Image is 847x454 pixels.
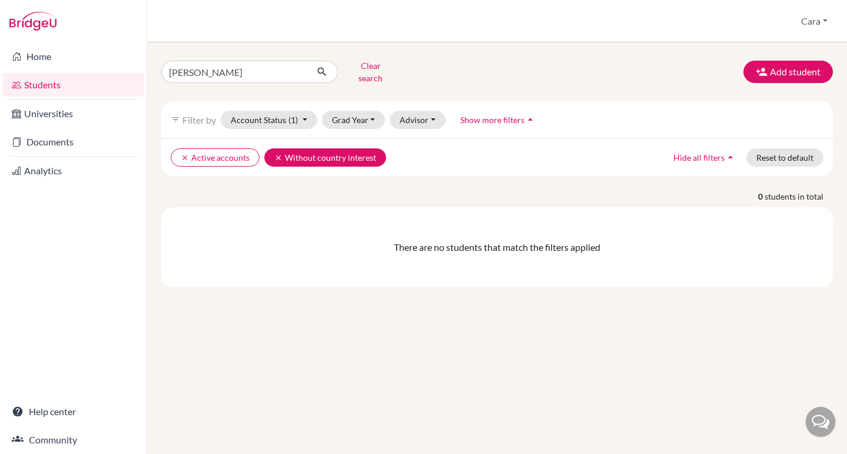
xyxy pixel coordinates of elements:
[2,400,144,423] a: Help center
[663,148,746,167] button: Hide all filtersarrow_drop_up
[182,114,216,125] span: Filter by
[450,111,546,129] button: Show more filtersarrow_drop_up
[27,8,51,19] span: Help
[338,57,403,87] button: Clear search
[274,154,283,162] i: clear
[2,45,144,68] a: Home
[2,130,144,154] a: Documents
[743,61,833,83] button: Add student
[758,190,765,203] strong: 0
[796,10,833,32] button: Cara
[2,102,144,125] a: Universities
[524,114,536,125] i: arrow_drop_up
[181,154,189,162] i: clear
[460,115,524,125] span: Show more filters
[2,73,144,97] a: Students
[171,115,180,124] i: filter_list
[171,240,823,254] div: There are no students that match the filters applied
[288,115,298,125] span: (1)
[673,153,725,163] span: Hide all filters
[765,190,833,203] span: students in total
[264,148,386,167] button: clearWithout country interest
[2,428,144,452] a: Community
[2,159,144,183] a: Analytics
[746,148,823,167] button: Reset to default
[390,111,446,129] button: Advisor
[322,111,386,129] button: Grad Year
[725,151,736,163] i: arrow_drop_up
[161,61,307,83] input: Find student by name...
[9,12,57,31] img: Bridge-U
[171,148,260,167] button: clearActive accounts
[221,111,317,129] button: Account Status(1)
